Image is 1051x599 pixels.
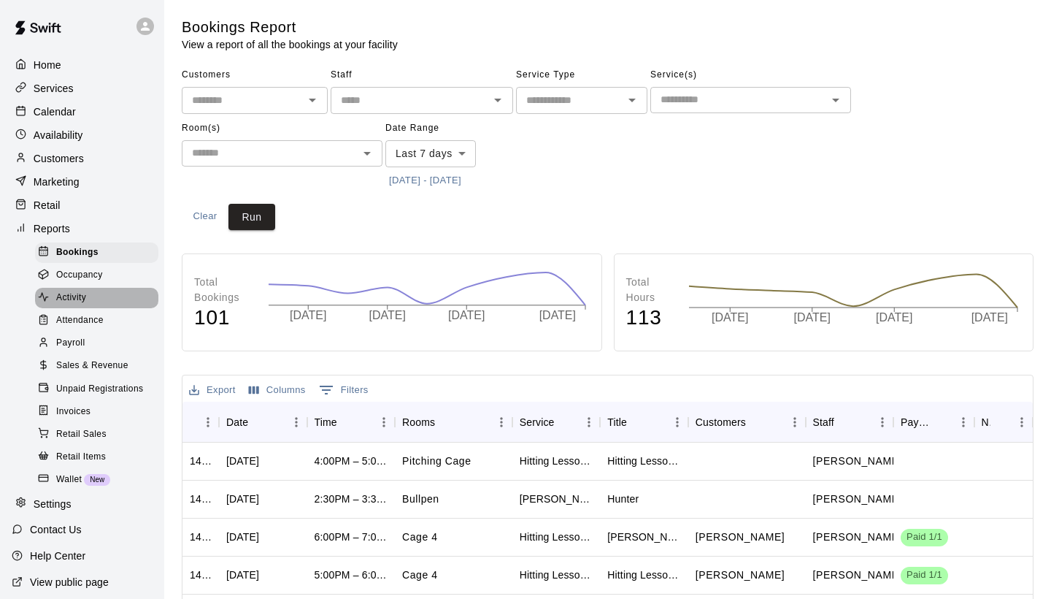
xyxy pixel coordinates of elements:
button: Open [488,90,508,110]
a: Services [12,77,153,99]
a: WalletNew [35,468,164,491]
span: Unpaid Registrations [56,382,143,397]
p: Bullpen [402,492,439,507]
p: Eddy Milian [813,530,902,545]
a: Occupancy [35,264,164,286]
div: Rooms [395,402,512,443]
div: Customers [696,402,746,443]
span: Retail Items [56,450,106,465]
button: Menu [578,411,600,433]
p: Marketing [34,175,80,189]
span: Paid 1/1 [901,530,948,544]
button: Export [185,379,239,402]
span: Service Type [516,64,647,87]
button: Sort [990,412,1011,432]
div: Reports [12,218,153,240]
p: Total Hours [626,275,674,305]
button: Sort [435,412,455,432]
div: Unpaid Registrations [35,379,158,400]
p: Help Center [30,549,85,563]
div: 1410589 [190,568,212,582]
button: Open [622,90,642,110]
div: Payment [893,402,974,443]
a: Calendar [12,101,153,123]
div: Service [512,402,601,443]
p: Total Bookings [194,275,253,305]
button: Open [825,90,846,110]
tspan: [DATE] [539,309,576,321]
div: arden goldfeder [607,530,681,544]
div: Tue, Sep 09, 2025 [226,568,259,582]
div: Hitting Lesson 1 hr [520,568,593,582]
div: Retail Items [35,447,158,468]
div: Title [607,402,627,443]
div: Customers [688,402,806,443]
div: 2:30PM – 3:30PM [315,492,388,506]
div: Time [315,402,337,443]
span: Service(s) [650,64,851,87]
div: Invoices [35,402,158,422]
tspan: [DATE] [876,311,912,324]
button: Menu [666,411,688,433]
p: Gianna Novello [696,568,785,583]
tspan: [DATE] [448,309,485,321]
span: Bookings [56,245,99,260]
div: Settings [12,493,153,515]
span: Retail Sales [56,427,107,442]
p: Home [34,58,61,72]
p: Cage 4 [402,530,438,545]
div: Hitting Lesson 1 hr [607,454,681,468]
div: 1415315 [190,454,212,468]
div: 6:00PM – 7:00PM [315,530,388,544]
button: Menu [285,411,307,433]
h5: Bookings Report [182,18,398,37]
button: Menu [490,411,512,433]
a: Payroll [35,332,164,355]
div: Home [12,54,153,76]
div: Retail Sales [35,424,158,445]
div: 1414187 [190,492,212,506]
button: Sort [190,412,210,432]
button: Run [228,204,275,231]
p: Retail [34,198,61,213]
div: WalletNew [35,470,158,490]
div: Hitting Lesson 1 hr [607,568,681,582]
button: Select columns [245,379,309,402]
div: Darin Downs 1hr Pitching [520,492,593,506]
a: Marketing [12,171,153,193]
div: 1413797 [190,530,212,544]
p: Reports [34,221,70,236]
p: Rachel Frankhouser [813,568,902,583]
div: Customers [12,148,153,169]
div: Notes [982,402,990,443]
div: Activity [35,288,158,308]
div: Retail [12,194,153,216]
button: Clear [182,204,228,231]
div: 5:00PM – 6:00PM [315,568,388,582]
span: Occupancy [56,268,103,283]
p: View public page [30,575,109,590]
div: Notes [974,402,1033,443]
tspan: [DATE] [971,311,1008,324]
div: Service [520,402,555,443]
button: Menu [952,411,974,433]
button: Menu [871,411,893,433]
div: Title [600,402,688,443]
tspan: [DATE] [712,311,748,324]
div: Bookings [35,243,158,263]
div: Wed, Sep 10, 2025 [226,492,259,506]
button: Sort [932,412,952,432]
div: Occupancy [35,265,158,286]
span: Room(s) [182,117,382,140]
button: Menu [373,411,395,433]
p: Availability [34,128,83,142]
div: Wed, Sep 10, 2025 [226,454,259,468]
a: Sales & Revenue [35,355,164,378]
p: Settings [34,497,72,511]
span: Staff [331,64,513,87]
a: Attendance [35,310,164,332]
div: Time [307,402,396,443]
p: Darin Downs [813,492,902,507]
div: Date [226,402,248,443]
